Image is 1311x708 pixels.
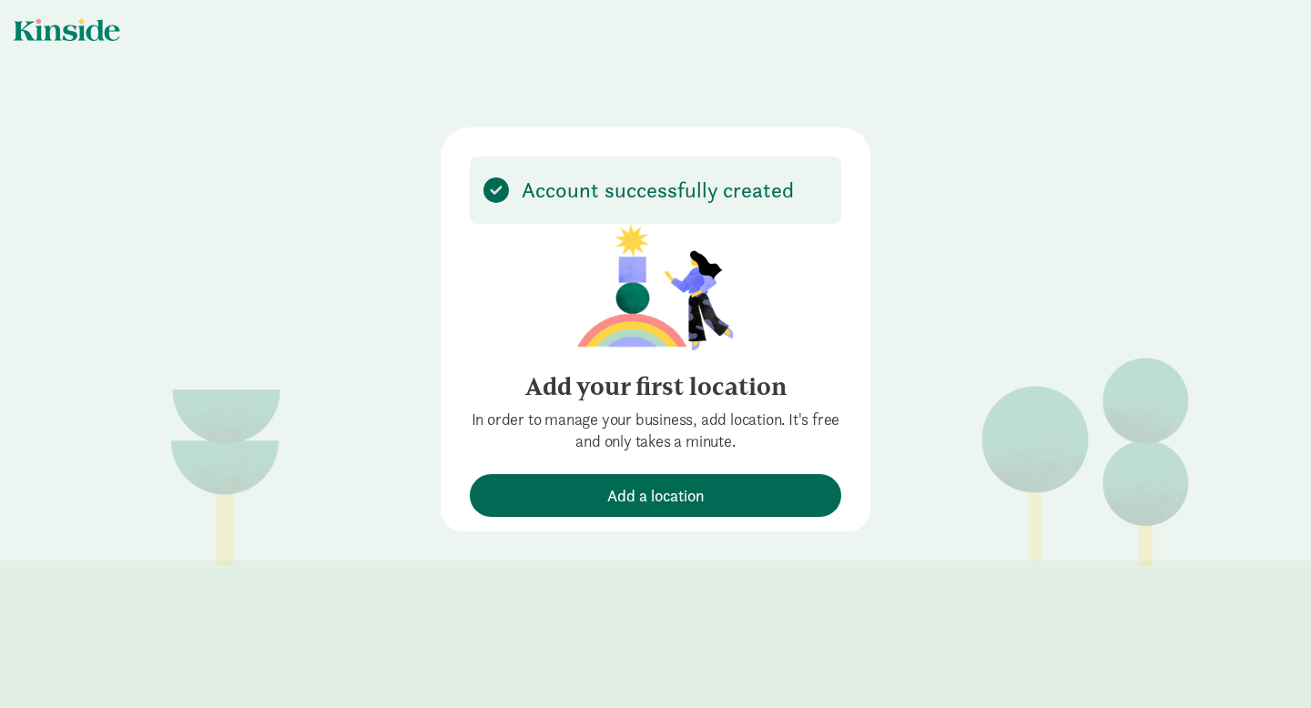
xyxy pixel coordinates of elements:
button: Add a location [470,474,841,517]
span: Add a location [607,483,705,508]
iframe: Chat Widget [1220,621,1311,708]
h4: Add your first location [470,372,841,401]
p: In order to manage your business, add location. It's free and only takes a minute. [470,409,841,452]
p: Account successfully created [522,179,794,201]
img: illustration-girl.png [577,224,734,350]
